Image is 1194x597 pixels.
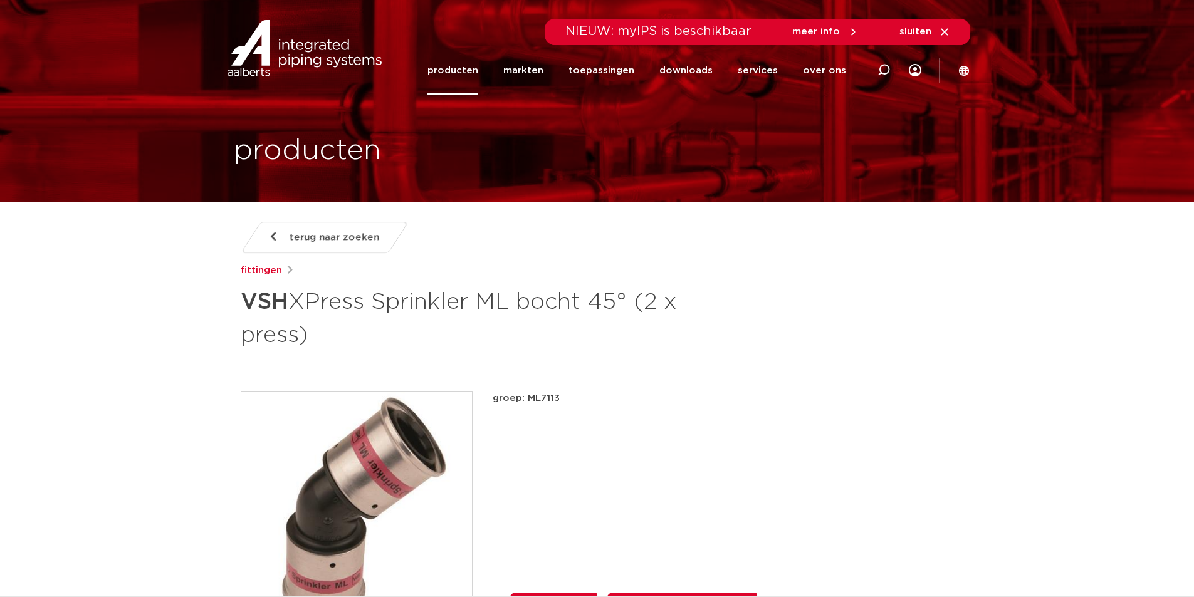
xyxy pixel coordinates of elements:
a: services [738,46,778,95]
span: sluiten [899,27,931,36]
a: sluiten [899,26,950,38]
a: meer info [792,26,859,38]
h1: XPress Sprinkler ML bocht 45° (2 x press) [241,283,711,351]
a: over ons [803,46,846,95]
p: groep: ML7113 [493,391,954,406]
a: markten [503,46,543,95]
nav: Menu [427,46,846,95]
span: NIEUW: myIPS is beschikbaar [565,25,751,38]
a: toepassingen [568,46,634,95]
a: terug naar zoeken [240,222,408,253]
a: producten [427,46,478,95]
span: terug naar zoeken [290,227,379,247]
h1: producten [234,131,381,171]
span: meer info [792,27,840,36]
strong: VSH [241,291,288,313]
a: downloads [659,46,713,95]
a: fittingen [241,263,282,278]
